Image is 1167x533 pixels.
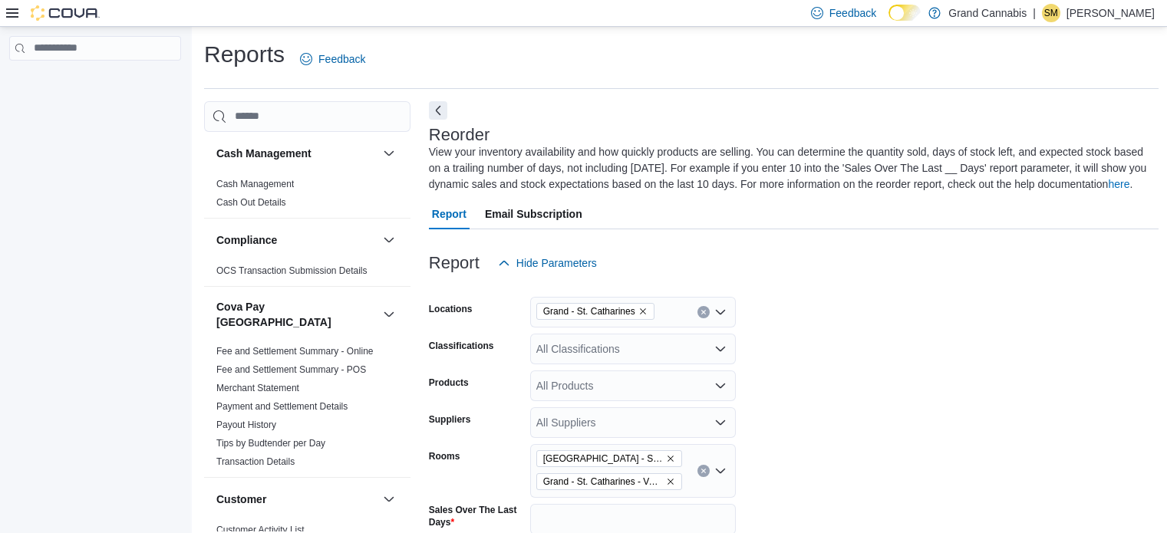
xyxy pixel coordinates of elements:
span: Cash Management [216,178,294,190]
span: Feedback [829,5,876,21]
button: Open list of options [714,416,727,429]
button: Compliance [216,232,377,248]
a: Fee and Settlement Summary - POS [216,364,366,375]
span: OCS Transaction Submission Details [216,265,368,277]
span: Payment and Settlement Details [216,400,348,413]
button: Clear input [697,465,710,477]
span: Fee and Settlement Summary - Online [216,345,374,357]
button: Remove Grand - St. Catharines - Sales Floor from selection in this group [666,454,675,463]
span: Email Subscription [485,199,582,229]
button: Remove Grand - St. Catharines from selection in this group [638,307,648,316]
label: Products [429,377,469,389]
button: Cash Management [380,144,398,163]
h3: Cash Management [216,146,312,161]
span: Grand - St. Catharines - Sales Floor [536,450,682,467]
button: Customer [380,490,398,508]
button: Clear input [697,306,710,318]
a: Cash Out Details [216,197,286,208]
span: Transaction Details [216,456,295,468]
button: Open list of options [714,306,727,318]
nav: Complex example [9,64,181,100]
span: Report [432,199,466,229]
span: Hide Parameters [516,255,597,271]
label: Classifications [429,340,494,352]
div: Compliance [204,262,410,286]
a: Merchant Statement [216,383,299,393]
a: OCS Transaction Submission Details [216,265,368,276]
p: Grand Cannabis [948,4,1027,22]
img: Cova [31,5,100,21]
label: Locations [429,303,473,315]
a: here [1108,178,1129,190]
div: Cova Pay [GEOGRAPHIC_DATA] [204,342,410,477]
button: Cova Pay [GEOGRAPHIC_DATA] [380,305,398,324]
h3: Reorder [429,126,490,144]
button: Hide Parameters [492,248,603,278]
span: Fee and Settlement Summary - POS [216,364,366,376]
label: Rooms [429,450,460,462]
span: SM [1044,4,1058,22]
a: Payout History [216,419,276,430]
button: Next [429,101,447,120]
button: Compliance [380,231,398,249]
a: Payment and Settlement Details [216,401,348,412]
a: Transaction Details [216,456,295,467]
span: Payout History [216,419,276,431]
a: Tips by Budtender per Day [216,438,325,449]
span: Grand - St. Catharines [543,304,635,319]
span: [GEOGRAPHIC_DATA] - Sales Floor [543,451,663,466]
span: Feedback [318,51,365,67]
button: Customer [216,492,377,507]
p: [PERSON_NAME] [1066,4,1155,22]
span: Merchant Statement [216,382,299,394]
p: | [1033,4,1036,22]
button: Remove Grand - St. Catharines - Vault from selection in this group [666,477,675,486]
span: Grand - St. Catharines - Vault [543,474,663,489]
button: Cova Pay [GEOGRAPHIC_DATA] [216,299,377,330]
span: Tips by Budtender per Day [216,437,325,449]
h3: Report [429,254,480,272]
h3: Compliance [216,232,277,248]
span: Grand - St. Catharines - Vault [536,473,682,490]
h1: Reports [204,39,285,70]
h3: Customer [216,492,266,507]
a: Feedback [294,44,371,74]
button: Open list of options [714,343,727,355]
button: Cash Management [216,146,377,161]
div: View your inventory availability and how quickly products are selling. You can determine the quan... [429,144,1152,192]
a: Cash Management [216,179,294,189]
div: Shaunna McPhail [1042,4,1060,22]
button: Open list of options [714,380,727,392]
input: Dark Mode [888,5,921,21]
label: Sales Over The Last Days [429,504,524,528]
span: Cash Out Details [216,196,286,209]
label: Suppliers [429,413,471,426]
span: Grand - St. Catharines [536,303,654,320]
button: Open list of options [714,465,727,477]
div: Cash Management [204,175,410,218]
a: Fee and Settlement Summary - Online [216,346,374,357]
